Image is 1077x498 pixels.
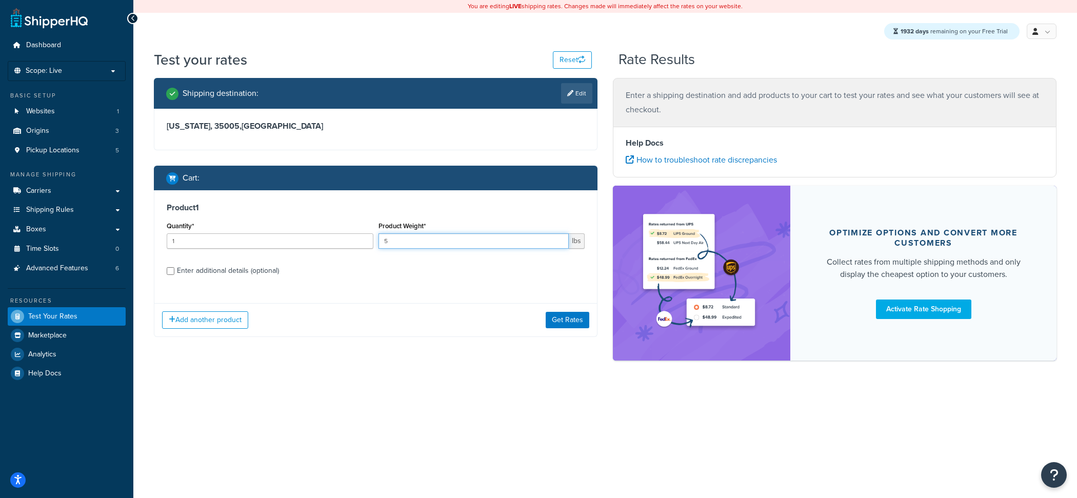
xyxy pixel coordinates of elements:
[26,107,55,116] span: Websites
[901,27,1008,36] span: remaining on your Free Trial
[26,245,59,253] span: Time Slots
[8,170,126,179] div: Manage Shipping
[8,345,126,364] a: Analytics
[626,88,1044,117] p: Enter a shipping destination and add products to your cart to test your rates and see what your c...
[26,264,88,273] span: Advanced Features
[8,201,126,220] a: Shipping Rules
[8,307,126,326] a: Test Your Rates
[183,89,258,98] h2: Shipping destination :
[154,50,247,70] h1: Test your rates
[8,141,126,160] a: Pickup Locations5
[8,240,126,258] li: Time Slots
[26,67,62,75] span: Scope: Live
[26,146,79,155] span: Pickup Locations
[8,296,126,305] div: Resources
[8,102,126,121] li: Websites
[26,127,49,135] span: Origins
[28,312,77,321] span: Test Your Rates
[378,233,569,249] input: 0.00
[167,222,194,230] label: Quantity*
[167,203,585,213] h3: Product 1
[637,201,766,345] img: feature-image-rateshop-7084cbbcb2e67ef1d54c2e976f0e592697130d5817b016cf7cc7e13314366067.png
[8,122,126,141] li: Origins
[167,267,174,275] input: Enter additional details (optional)
[569,233,585,249] span: lbs
[8,259,126,278] a: Advanced Features6
[8,91,126,100] div: Basic Setup
[115,146,119,155] span: 5
[26,41,61,50] span: Dashboard
[815,228,1032,248] div: Optimize options and convert more customers
[509,2,522,11] b: LIVE
[626,154,777,166] a: How to troubleshoot rate discrepancies
[115,127,119,135] span: 3
[115,245,119,253] span: 0
[619,52,695,68] h2: Rate Results
[28,331,67,340] span: Marketplace
[183,173,200,183] h2: Cart :
[876,300,971,319] a: Activate Rate Shopping
[28,369,62,378] span: Help Docs
[8,240,126,258] a: Time Slots0
[8,122,126,141] a: Origins3
[1041,462,1067,488] button: Open Resource Center
[177,264,279,278] div: Enter additional details (optional)
[115,264,119,273] span: 6
[8,102,126,121] a: Websites1
[815,256,1032,281] div: Collect rates from multiple shipping methods and only display the cheapest option to your customers.
[28,350,56,359] span: Analytics
[167,233,373,249] input: 0.0
[8,220,126,239] a: Boxes
[117,107,119,116] span: 1
[561,83,592,104] a: Edit
[8,364,126,383] a: Help Docs
[8,259,126,278] li: Advanced Features
[26,187,51,195] span: Carriers
[162,311,248,329] button: Add another product
[378,222,426,230] label: Product Weight*
[626,137,1044,149] h4: Help Docs
[901,27,929,36] strong: 1932 days
[8,141,126,160] li: Pickup Locations
[167,121,585,131] h3: [US_STATE], 35005 , [GEOGRAPHIC_DATA]
[553,51,592,69] button: Reset
[8,182,126,201] a: Carriers
[546,312,589,328] button: Get Rates
[8,326,126,345] a: Marketplace
[26,225,46,234] span: Boxes
[26,206,74,214] span: Shipping Rules
[8,36,126,55] a: Dashboard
